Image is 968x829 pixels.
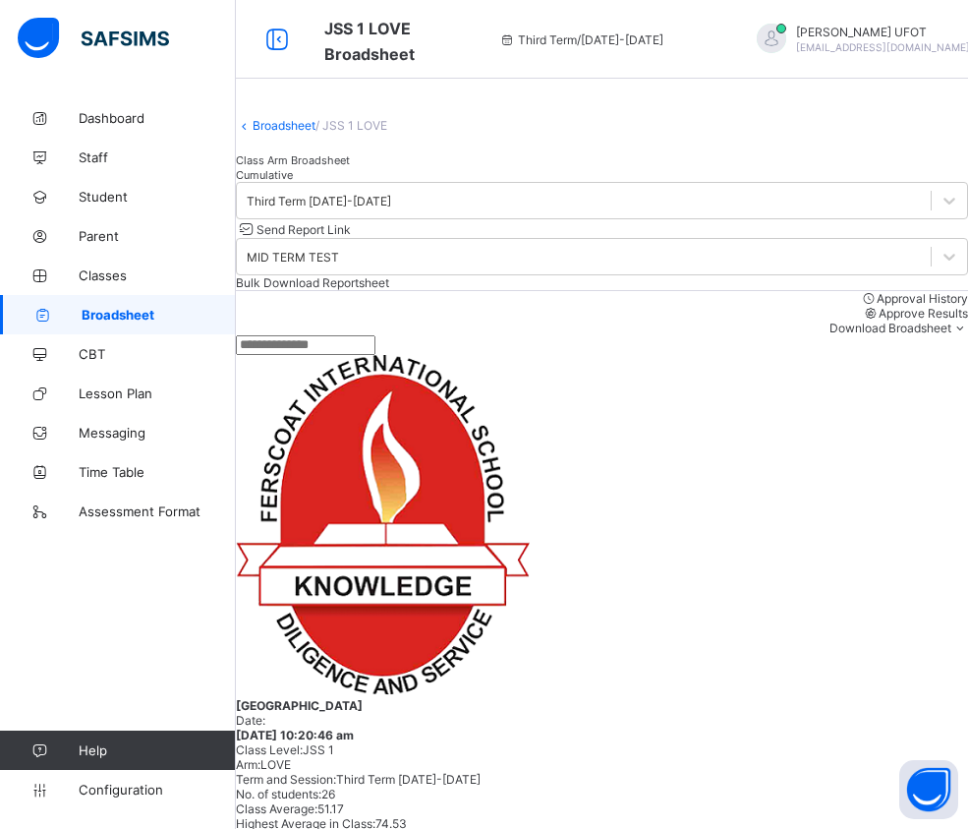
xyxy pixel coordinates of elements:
[236,355,530,695] img: ferscoat.png
[256,222,351,237] span: Send Report Link
[315,118,387,133] span: / JSS 1 LOVE
[79,782,235,798] span: Configuration
[317,801,344,816] span: 51.17
[236,757,260,772] span: Arm:
[236,168,293,182] span: Cumulative
[899,760,958,819] button: Open asap
[498,32,663,47] span: session/term information
[236,275,389,290] span: Bulk Download Reportsheet
[79,742,235,758] span: Help
[236,801,317,816] span: Class Average:
[236,728,968,742] span: [DATE] 10:20:46 am
[79,228,236,244] span: Parent
[303,742,334,757] span: JSS 1
[236,772,336,787] span: Term and Session:
[79,346,236,362] span: CBT
[260,757,291,772] span: LOVE
[79,425,236,441] span: Messaging
[321,787,335,801] span: 26
[236,713,265,728] span: Date:
[236,698,968,713] span: [GEOGRAPHIC_DATA]
[879,306,968,321] span: Approve Results
[79,149,236,165] span: Staff
[236,787,321,801] span: No. of students:
[247,194,391,208] div: Third Term [DATE]-[DATE]
[79,385,236,401] span: Lesson Plan
[877,291,968,306] span: Approval History
[18,18,169,59] img: safsims
[79,110,236,126] span: Dashboard
[247,250,339,265] div: MID TERM TEST
[829,321,951,335] span: Download Broadsheet
[79,503,236,519] span: Assessment Format
[324,19,415,64] span: Class Arm Broadsheet
[236,742,303,757] span: Class Level:
[79,464,236,480] span: Time Table
[236,153,350,167] span: Class Arm Broadsheet
[336,772,481,787] span: Third Term [DATE]-[DATE]
[79,267,236,283] span: Classes
[82,307,236,323] span: Broadsheet
[79,189,236,205] span: Student
[253,118,315,133] a: Broadsheet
